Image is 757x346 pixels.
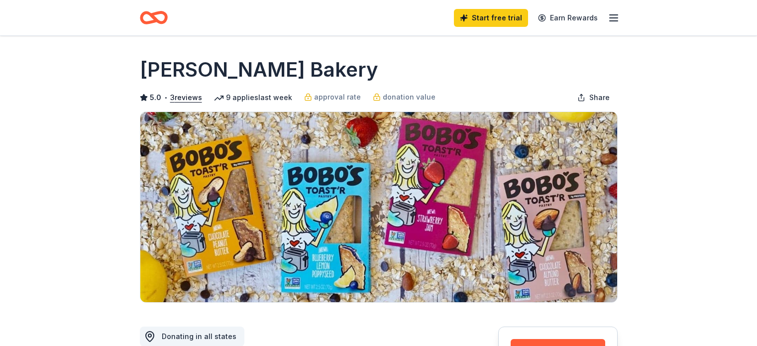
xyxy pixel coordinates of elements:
[589,92,610,104] span: Share
[170,92,202,104] button: 3reviews
[532,9,604,27] a: Earn Rewards
[454,9,528,27] a: Start free trial
[140,56,378,84] h1: [PERSON_NAME] Bakery
[140,112,617,302] img: Image for Bobo's Bakery
[162,332,236,341] span: Donating in all states
[304,91,361,103] a: approval rate
[164,94,167,102] span: •
[314,91,361,103] span: approval rate
[150,92,161,104] span: 5.0
[373,91,435,103] a: donation value
[214,92,292,104] div: 9 applies last week
[383,91,435,103] span: donation value
[569,88,618,108] button: Share
[140,6,168,29] a: Home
